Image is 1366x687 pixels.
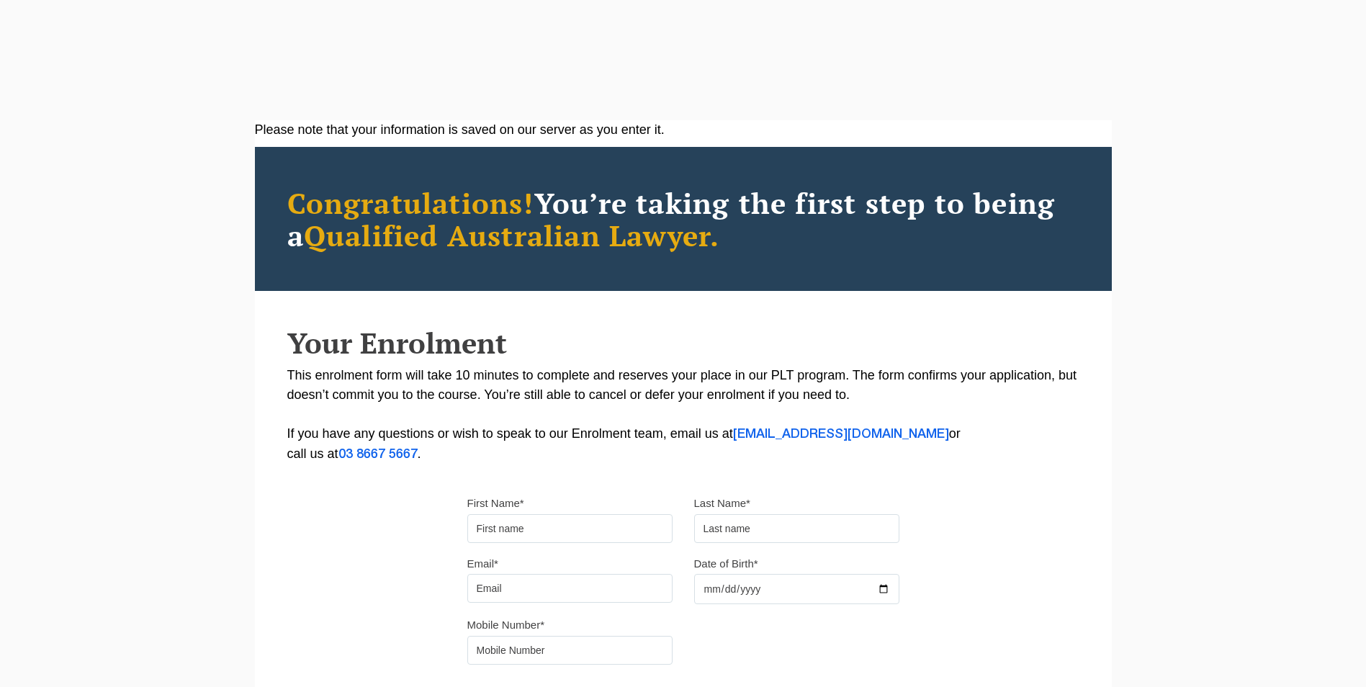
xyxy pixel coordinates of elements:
span: Congratulations! [287,184,534,222]
h2: You’re taking the first step to being a [287,187,1079,251]
div: Please note that your information is saved on our server as you enter it. [255,120,1112,140]
a: 03 8667 5667 [338,449,418,460]
label: Date of Birth* [694,557,758,571]
p: This enrolment form will take 10 minutes to complete and reserves your place in our PLT program. ... [287,366,1079,464]
span: Qualified Australian Lawyer. [304,216,720,254]
a: [EMAIL_ADDRESS][DOMAIN_NAME] [733,428,949,440]
label: Last Name* [694,496,750,511]
input: Mobile Number [467,636,673,665]
input: First name [467,514,673,543]
input: Email [467,574,673,603]
h2: Your Enrolment [287,327,1079,359]
label: First Name* [467,496,524,511]
label: Email* [467,557,498,571]
input: Last name [694,514,899,543]
label: Mobile Number* [467,618,545,632]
